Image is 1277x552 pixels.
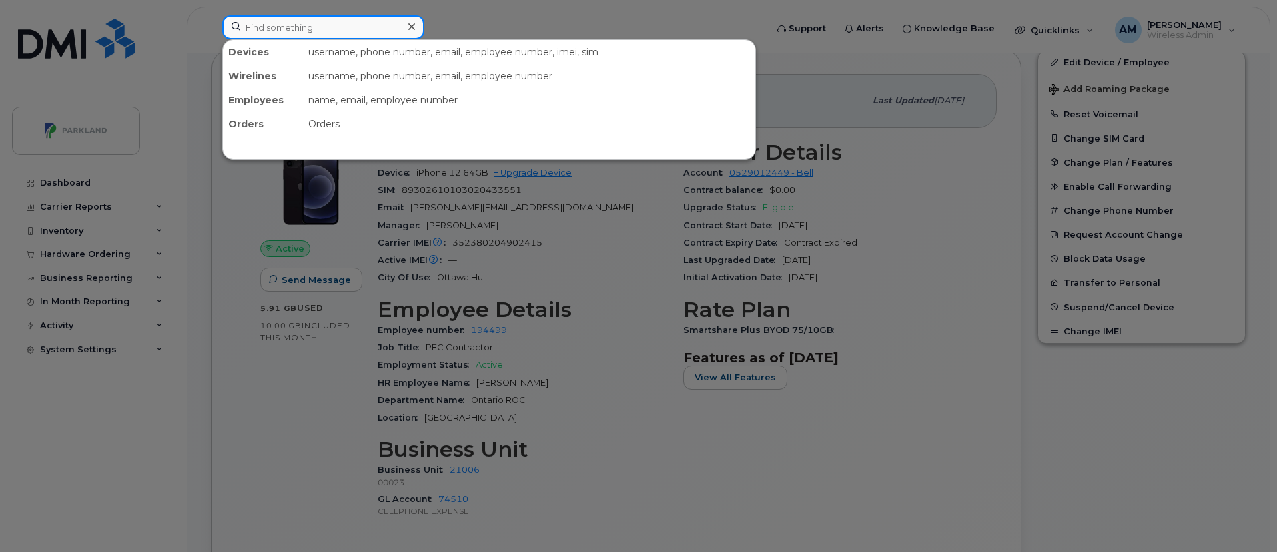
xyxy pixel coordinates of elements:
div: Orders [223,112,303,136]
div: name, email, employee number [303,88,755,112]
div: Employees [223,88,303,112]
div: username, phone number, email, employee number [303,64,755,88]
div: Devices [223,40,303,64]
div: username, phone number, email, employee number, imei, sim [303,40,755,64]
div: Orders [303,112,755,136]
div: Wirelines [223,64,303,88]
input: Find something... [222,15,424,39]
